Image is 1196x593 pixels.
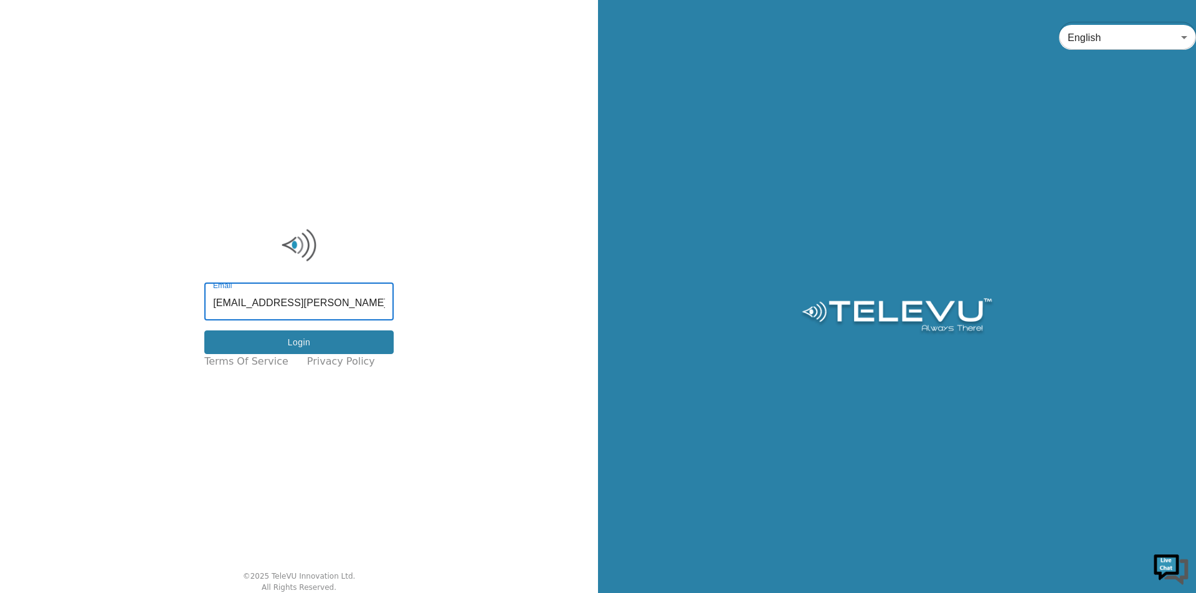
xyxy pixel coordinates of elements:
img: Logo [204,226,394,264]
div: All Rights Reserved. [262,582,336,593]
div: English [1059,20,1196,55]
img: Logo [800,298,994,335]
button: Login [204,330,394,355]
img: Chat Widget [1152,549,1190,587]
a: Privacy Policy [307,354,375,369]
div: © 2025 TeleVU Innovation Ltd. [243,571,356,582]
a: Terms of Service [204,354,288,369]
